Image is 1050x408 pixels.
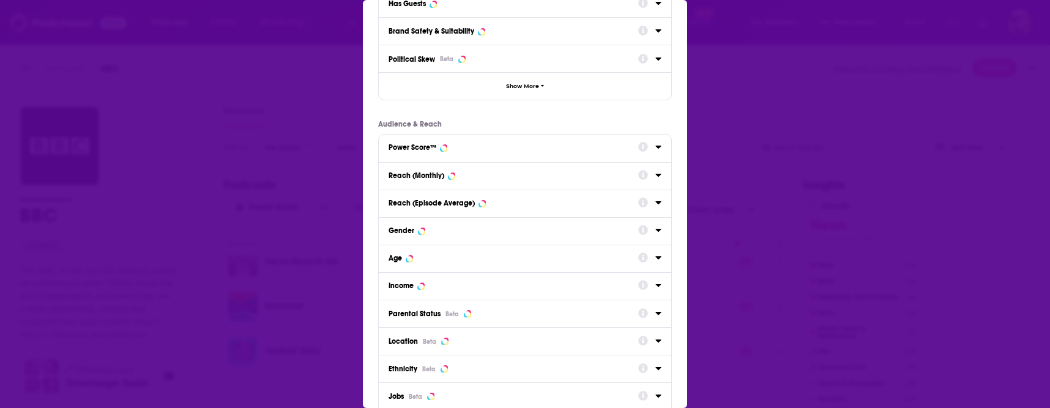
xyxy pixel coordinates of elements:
div: Beta [445,310,459,318]
div: Beta [422,365,436,373]
p: Audience & Reach [378,120,672,128]
span: Political Skew [389,55,435,64]
div: Reach (Episode Average) [389,199,475,207]
div: Power Score™ [389,143,436,152]
div: Income [389,281,414,290]
button: Power Score™ [389,139,638,155]
button: Reach (Monthly) [389,168,638,183]
div: Beta [440,55,453,63]
span: Show More [506,83,539,90]
button: Show More [379,72,671,100]
button: Reach (Episode Average) [389,195,638,210]
button: Political SkewBeta [389,50,638,67]
button: EthnicityBeta [389,360,638,377]
button: Age [389,250,638,265]
button: LocationBeta [389,333,638,349]
button: Brand Safety & Suitability [389,23,638,38]
button: Gender [389,223,638,238]
div: Gender [389,226,414,235]
div: Age [389,254,402,262]
button: Income [389,278,638,293]
div: Beta [409,393,422,401]
div: Brand Safety & Suitability [389,27,474,35]
button: Parental StatusBeta [389,305,638,322]
span: Jobs [389,392,404,401]
span: Parental Status [389,310,441,318]
div: Beta [423,338,436,346]
div: Reach (Monthly) [389,171,444,180]
span: Ethnicity [389,365,417,373]
button: JobsBeta [389,388,638,404]
span: Location [389,337,418,346]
